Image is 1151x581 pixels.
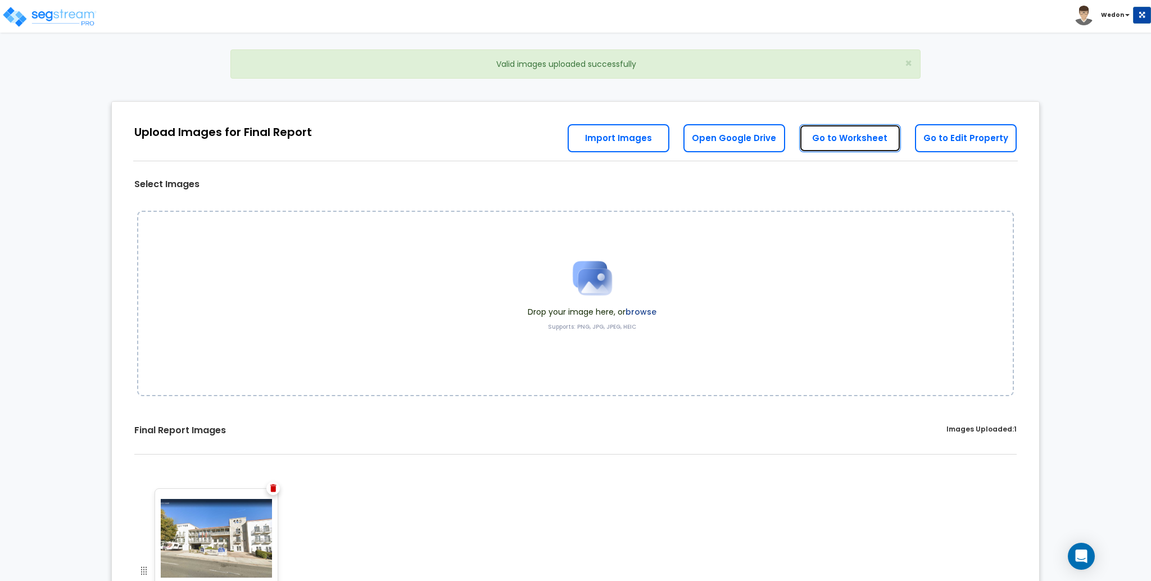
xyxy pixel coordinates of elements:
[496,58,636,70] span: Valid images uploaded successfully
[548,323,636,331] label: Supports: PNG, JPG, JPEG, HEIC
[270,484,277,492] img: Trash Icon
[134,424,226,437] label: Final Report Images
[1068,543,1095,570] div: Open Intercom Messenger
[137,564,151,578] img: drag handle
[564,250,620,306] img: Upload Icon
[1074,6,1094,25] img: avatar.png
[2,6,97,28] img: logo_pro_r.png
[1014,424,1017,434] span: 1
[915,124,1017,152] a: Go to Edit Property
[946,424,1017,437] label: Images Uploaded:
[1101,11,1124,19] b: Wedon
[626,306,656,317] label: browse
[683,124,785,152] a: Open Google Drive
[905,55,912,71] span: ×
[568,124,669,152] a: Import Images
[799,124,901,152] a: Go to Worksheet
[134,124,312,140] div: Upload Images for Final Report
[905,57,912,69] button: Close
[528,306,656,317] span: Drop your image here, or
[134,178,200,191] label: Select Images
